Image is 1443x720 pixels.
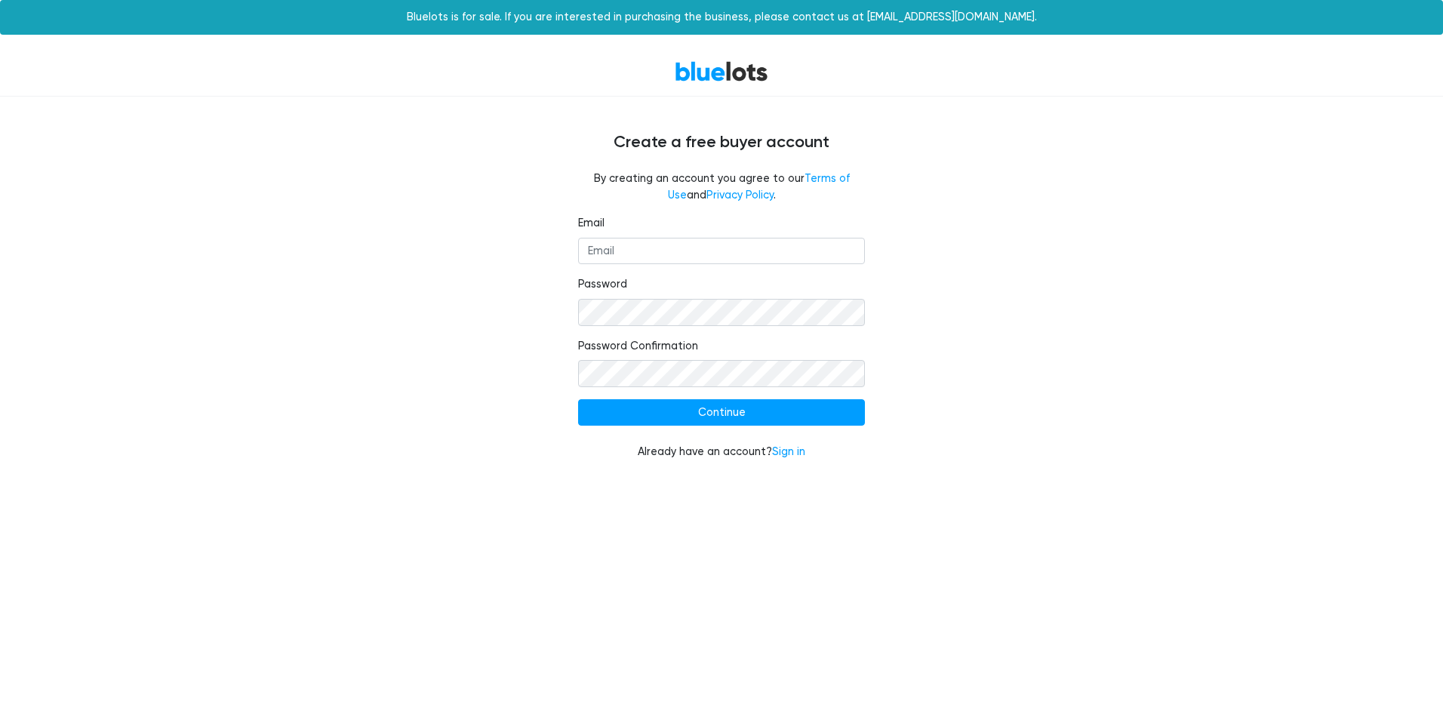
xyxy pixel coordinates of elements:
[578,215,605,232] label: Email
[578,338,698,355] label: Password Confirmation
[578,238,865,265] input: Email
[578,444,865,460] div: Already have an account?
[772,445,805,458] a: Sign in
[269,133,1174,152] h4: Create a free buyer account
[675,60,768,82] a: BlueLots
[578,276,627,293] label: Password
[578,171,865,203] fieldset: By creating an account you agree to our and .
[578,399,865,426] input: Continue
[706,189,774,202] a: Privacy Policy
[668,172,850,202] a: Terms of Use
